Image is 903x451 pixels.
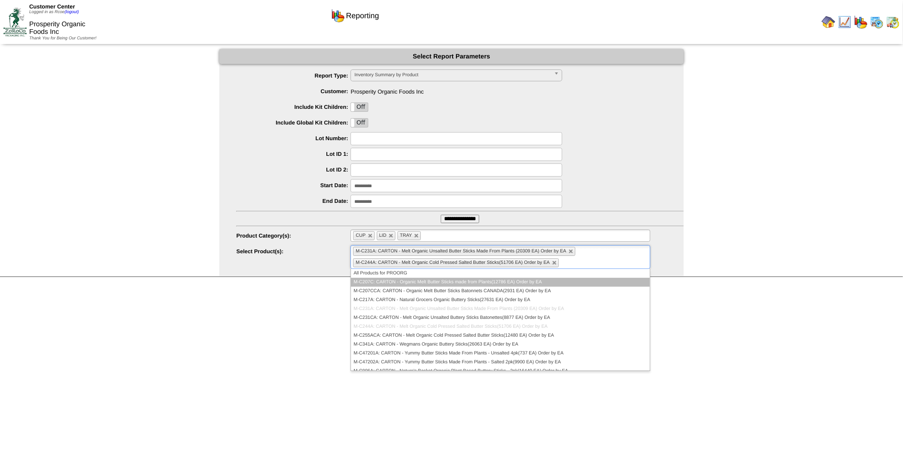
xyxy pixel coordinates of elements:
span: TRAY [400,233,412,238]
img: calendarinout.gif [886,15,900,29]
img: line_graph.gif [838,15,851,29]
div: OnOff [351,118,368,127]
li: M-C207C: CARTON - Organic Melt Butter Sticks made from Plants(12786 EA) Order by EA [351,278,650,287]
div: Select Report Parameters [219,49,683,64]
a: (logout) [64,10,79,14]
li: M-C231A: CARTON - Melt Organic Unsalted Butter Sticks Made From Plants (20309 EA) Order by EA [351,304,650,313]
img: graph.gif [854,15,867,29]
label: Product Category(s): [236,232,351,239]
li: M-C231CA: CARTON - Melt Organic Unsalted Buttery Sticks Batonettes(8877 EA) Order by EA [351,313,650,322]
div: OnOff [351,102,368,112]
label: End Date: [236,198,351,204]
label: Lot Number: [236,135,351,141]
span: Prosperity Organic Foods Inc [236,85,683,95]
span: Customer Center [29,3,75,10]
li: M-C47201A: CARTON - Yummy Butter Sticks Made From Plants - Unsalted 4pk(737 EA) Order by EA [351,349,650,358]
span: LID [379,233,387,238]
li: M-C217A: CARTON - Natural Grocers Organic Buttery Sticks(27631 EA) Order by EA [351,296,650,304]
img: ZoRoCo_Logo(Green%26Foil)%20jpg.webp [3,8,27,36]
img: home.gif [822,15,835,29]
label: Include Kit Children: [236,104,351,110]
img: graph.gif [331,9,345,22]
label: Include Global Kit Children: [236,119,351,126]
li: M-C47202A: CARTON - Yummy Butter Sticks Made From Plants - Salted 2pk(9900 EA) Order by EA [351,358,650,367]
label: Lot ID 1: [236,151,351,157]
label: Select Product(s): [236,248,351,255]
span: M-C244A: CARTON - Melt Organic Cold Pressed Salted Butter Sticks(51706 EA) Order by EA [356,260,550,265]
li: M-C906A: CARTON - Nature's Basket Organic Plant Based Buttery Sticks - 2pk(16440 EA) Order by EA [351,367,650,376]
span: CUP [356,233,365,238]
span: Prosperity Organic Foods Inc [29,21,86,36]
label: Lot ID 2: [236,166,351,173]
label: Report Type: [236,72,351,79]
label: Off [351,119,368,127]
img: calendarprod.gif [870,15,884,29]
label: Off [351,103,368,111]
span: Thank You for Being Our Customer! [29,36,97,41]
label: Start Date: [236,182,351,188]
li: All Products for PROORG [351,269,650,278]
li: M-C341A: CARTON - Wegmans Organic Buttery Sticks(26063 EA) Order by EA [351,340,650,349]
li: M-C244A: CARTON - Melt Organic Cold Pressed Salted Butter Sticks(51706 EA) Order by EA [351,322,650,331]
span: Inventory Summary by Product [354,70,551,80]
span: Reporting [346,11,379,20]
span: Logged in as Rcoe [29,10,79,14]
span: M-C231A: CARTON - Melt Organic Unsalted Butter Sticks Made From Plants (20309 EA) Order by EA [356,249,566,254]
label: Customer: [236,88,351,94]
li: M-C207CCA: CARTON - Organic Melt Butter Sticks Batonnets CANADA(2931 EA) Order by EA [351,287,650,296]
li: M-C255ACA: CARTON - Melt Organic Cold Pressed Salted Butter Sticks(12480 EA) Order by EA [351,331,650,340]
